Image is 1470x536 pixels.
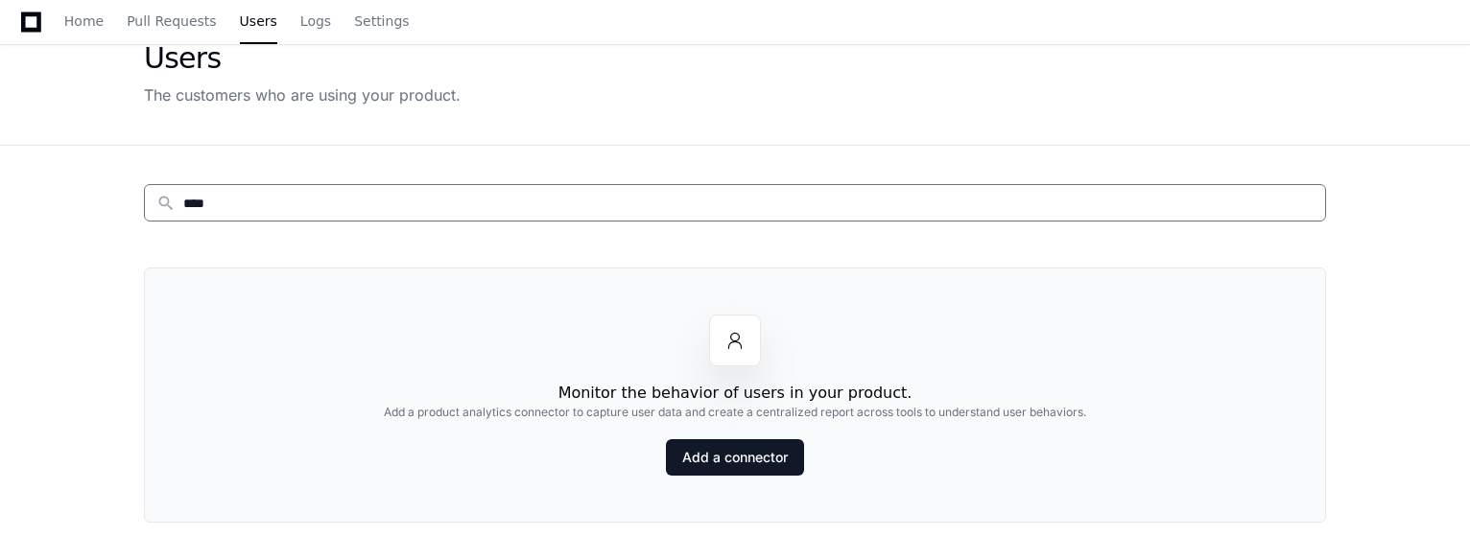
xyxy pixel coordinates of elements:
[144,83,461,106] div: The customers who are using your product.
[300,15,331,27] span: Logs
[384,405,1086,420] h2: Add a product analytics connector to capture user data and create a centralized report across too...
[240,15,277,27] span: Users
[64,15,104,27] span: Home
[558,382,913,405] h1: Monitor the behavior of users in your product.
[156,194,176,213] mat-icon: search
[144,41,461,76] div: Users
[354,15,409,27] span: Settings
[666,439,804,476] a: Add a connector
[127,15,216,27] span: Pull Requests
